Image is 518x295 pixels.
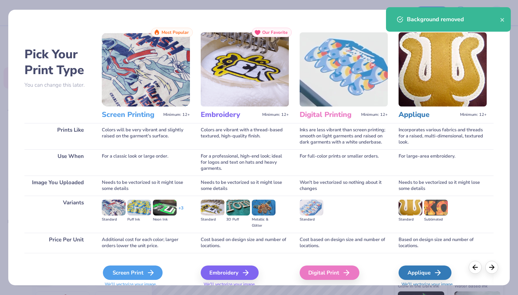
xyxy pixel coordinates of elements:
[399,217,422,223] div: Standard
[262,112,289,117] span: Minimum: 12+
[300,176,388,196] div: Won't be vectorized so nothing about it changes
[424,217,448,223] div: Sublimated
[500,15,505,24] button: close
[201,149,289,176] div: For a professional, high-end look; ideal for logos and text on hats and heavy garments.
[399,265,451,280] div: Applique
[399,200,422,215] img: Standard
[399,176,487,196] div: Needs to be vectorized so it might lose some details
[103,265,163,280] div: Screen Print
[252,200,276,215] img: Metallic & Glitter
[226,217,250,223] div: 3D Puff
[153,200,177,215] img: Neon Ink
[127,200,151,215] img: Puff Ink
[300,110,358,119] h3: Digital Printing
[102,123,190,149] div: Colors will be very vibrant and slightly raised on the garment's surface.
[24,196,91,233] div: Variants
[102,233,190,253] div: Additional cost for each color; larger orders lower the unit price.
[24,46,91,78] h2: Pick Your Print Type
[163,112,190,117] span: Minimum: 12+
[102,200,126,215] img: Standard
[407,15,500,24] div: Background removed
[178,205,183,217] div: + 3
[399,32,487,106] img: Applique
[127,217,151,223] div: Puff Ink
[102,176,190,196] div: Needs to be vectorized so it might lose some details
[262,30,288,35] span: Our Favorite
[24,82,91,88] p: You can change this later.
[201,32,289,106] img: Embroidery
[460,112,487,117] span: Minimum: 12+
[300,32,388,106] img: Digital Printing
[102,217,126,223] div: Standard
[300,233,388,253] div: Cost based on design size and number of locations.
[201,110,259,119] h3: Embroidery
[399,110,457,119] h3: Applique
[201,217,224,223] div: Standard
[201,281,289,287] span: We'll vectorize your image.
[24,123,91,149] div: Prints Like
[300,200,323,215] img: Standard
[153,217,177,223] div: Neon Ink
[361,112,388,117] span: Minimum: 12+
[102,281,190,287] span: We'll vectorize your image.
[424,200,448,215] img: Sublimated
[201,176,289,196] div: Needs to be vectorized so it might lose some details
[24,233,91,253] div: Price Per Unit
[300,265,359,280] div: Digital Print
[300,149,388,176] div: For full-color prints or smaller orders.
[252,217,276,229] div: Metallic & Glitter
[399,123,487,149] div: Incorporates various fabrics and threads for a raised, multi-dimensional, textured look.
[201,233,289,253] div: Cost based on design size and number of locations.
[102,110,160,119] h3: Screen Printing
[399,149,487,176] div: For large-area embroidery.
[201,200,224,215] img: Standard
[24,176,91,196] div: Image You Uploaded
[102,32,190,106] img: Screen Printing
[201,123,289,149] div: Colors are vibrant with a thread-based textured, high-quality finish.
[226,200,250,215] img: 3D Puff
[399,281,487,287] span: We'll vectorize your image.
[201,265,259,280] div: Embroidery
[24,149,91,176] div: Use When
[300,123,388,149] div: Inks are less vibrant than screen printing; smooth on light garments and raised on dark garments ...
[300,217,323,223] div: Standard
[162,30,189,35] span: Most Popular
[399,233,487,253] div: Based on design size and number of locations.
[102,149,190,176] div: For a classic look or large order.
